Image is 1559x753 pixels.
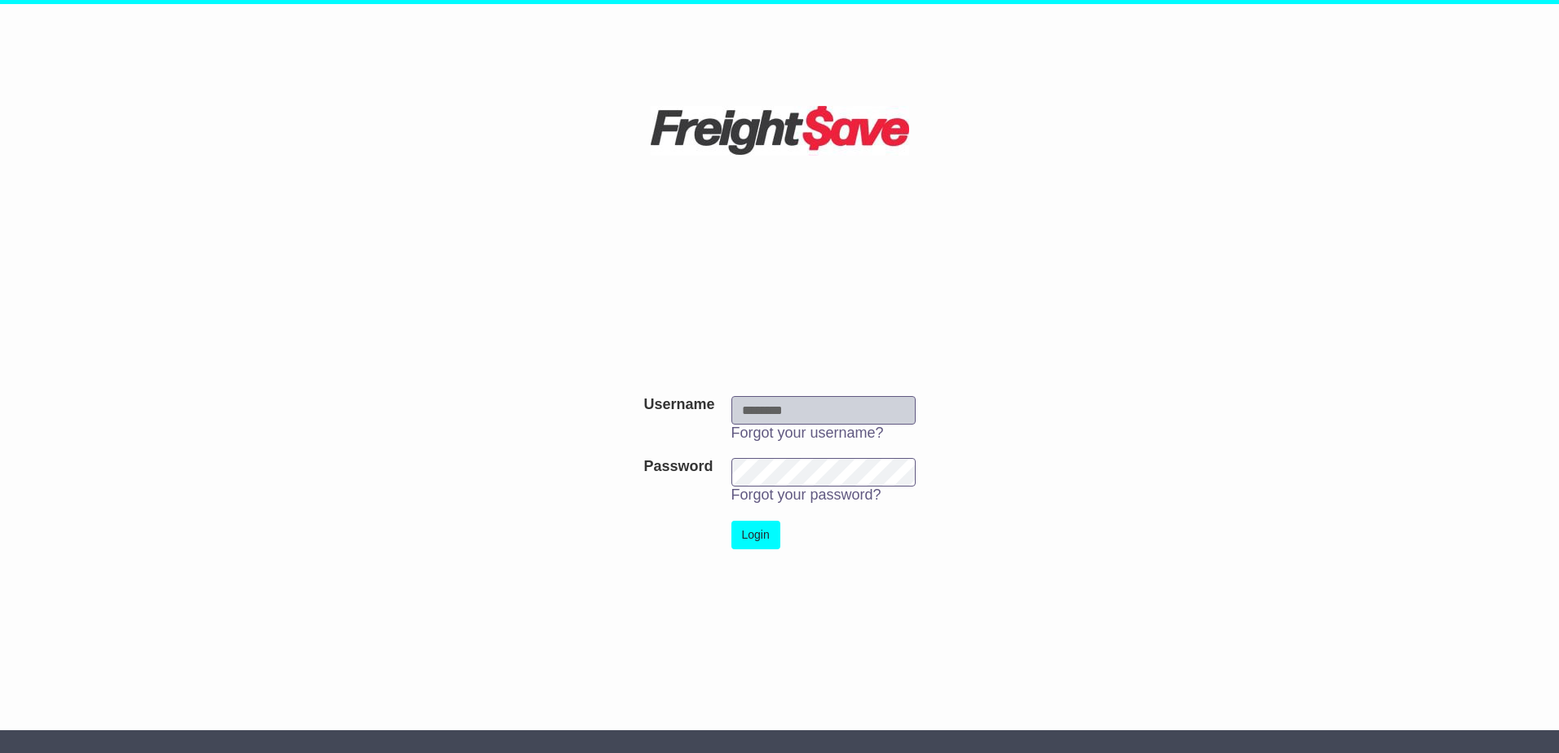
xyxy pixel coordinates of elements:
[643,458,713,476] label: Password
[731,425,884,441] a: Forgot your username?
[651,106,909,156] img: Freight Save
[731,521,780,549] button: Login
[731,487,881,503] a: Forgot your password?
[643,396,714,414] label: Username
